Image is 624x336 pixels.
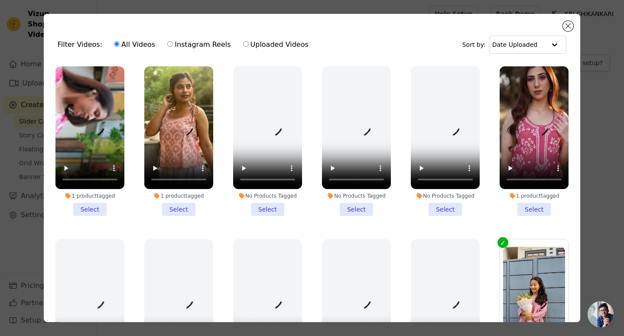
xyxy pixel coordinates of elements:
label: Uploaded Videos [243,39,309,50]
div: No Products Tagged [322,192,391,199]
div: No Products Tagged [233,192,302,199]
div: Filter Videos: [58,35,313,55]
div: No Products Tagged [411,192,480,199]
div: 1 product tagged [55,192,124,199]
div: 1 product tagged [144,192,213,199]
div: Sort by: [462,36,567,54]
button: Close modal [563,21,573,31]
div: Open chat [588,301,614,327]
label: Instagram Reels [167,39,231,50]
div: 1 product tagged [500,192,569,199]
label: All Videos [114,39,156,50]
